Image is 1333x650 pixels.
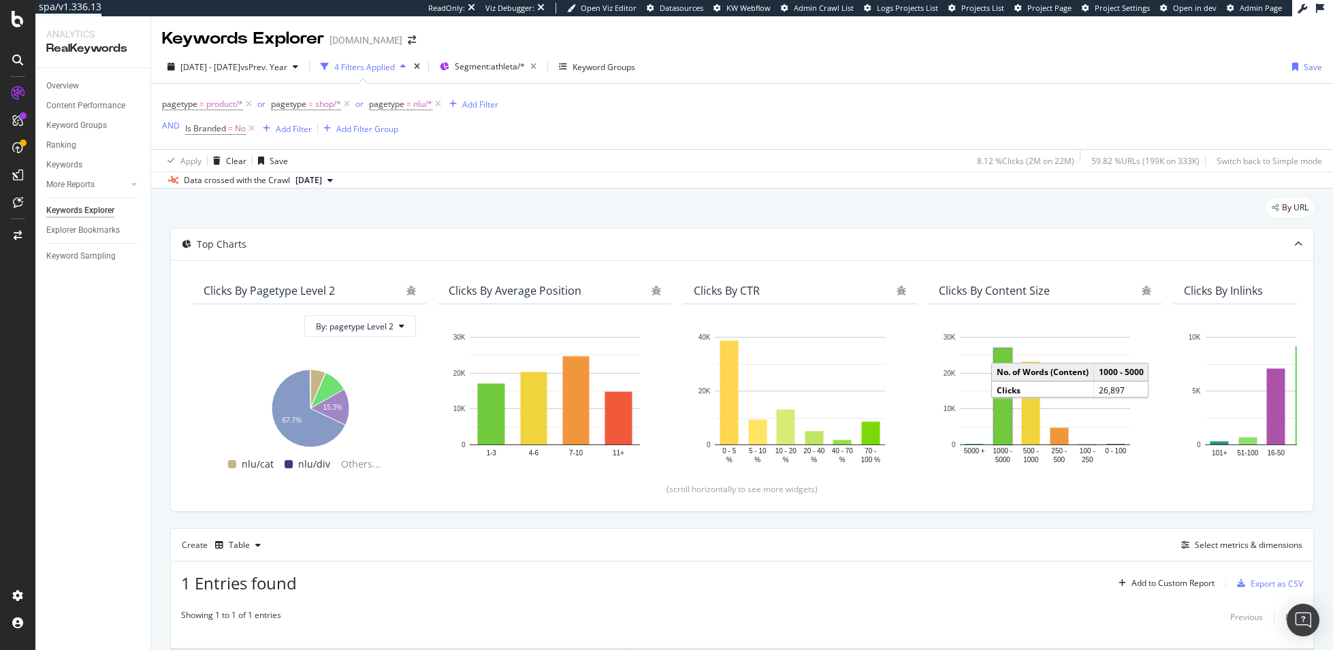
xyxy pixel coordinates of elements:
div: or [355,98,364,110]
a: Projects List [948,3,1004,14]
div: Keyword Groups [46,118,107,133]
button: Clear [208,150,246,172]
div: Clicks By Average Position [449,284,581,297]
div: A chart. [449,330,661,466]
div: Add Filter [462,99,498,110]
div: bug [897,286,906,295]
span: Open in dev [1173,3,1217,13]
a: Keywords Explorer [46,204,141,218]
a: More Reports [46,178,127,192]
div: bug [652,286,661,295]
span: Segment: athleta/* [455,61,525,72]
div: AND [162,120,180,131]
span: Open Viz Editor [581,3,637,13]
a: Project Page [1014,3,1072,14]
span: nlu/div [298,456,330,472]
div: Export as CSV [1251,578,1303,589]
div: Select metrics & dimensions [1195,539,1302,551]
div: Explorer Bookmarks [46,223,120,238]
text: 11+ [613,449,624,457]
text: 30K [944,334,956,341]
svg: A chart. [204,363,416,449]
div: Add to Custom Report [1131,579,1215,587]
svg: A chart. [694,330,906,466]
text: 20K [944,370,956,377]
div: bug [1142,286,1151,295]
button: or [355,97,364,110]
span: product/* [206,95,243,114]
div: Keywords [46,158,82,172]
text: 5K [1192,387,1201,395]
a: Open in dev [1160,3,1217,14]
span: Project Page [1027,3,1072,13]
span: Admin Page [1240,3,1282,13]
text: 40 - 70 [832,447,854,455]
a: Project Settings [1082,3,1150,14]
div: bug [406,286,416,295]
div: times [411,60,423,74]
span: No [235,119,246,138]
span: = [228,123,233,134]
text: 16-50 [1267,449,1285,457]
text: % [811,456,817,464]
button: [DATE] [290,172,338,189]
span: By: pagetype Level 2 [316,321,394,332]
div: Data crossed with the Crawl [184,174,290,186]
text: 4-6 [529,449,539,457]
a: Keywords [46,158,141,172]
div: Previous [1230,611,1263,623]
div: Next [1285,611,1303,623]
text: 10 - 20 [775,447,797,455]
div: Content Performance [46,99,125,113]
a: Overview [46,79,141,93]
div: Showing 1 to 1 of 1 entries [181,609,281,625]
span: KW Webflow [726,3,771,13]
div: ReadOnly: [428,3,465,14]
text: 0 [952,441,956,449]
button: Switch back to Simple mode [1211,150,1322,172]
span: = [406,98,411,110]
button: or [257,97,266,110]
text: 250 [1082,456,1093,464]
div: Keywords Explorer [46,204,114,218]
a: Open Viz Editor [567,3,637,14]
div: Save [270,155,288,167]
button: Export as CSV [1232,572,1303,594]
div: 8.12 % Clicks ( 2M on 22M ) [977,155,1074,167]
span: Logs Projects List [877,3,938,13]
span: = [308,98,313,110]
div: Keyword Sampling [46,249,116,263]
button: Save [1287,56,1322,78]
div: Add Filter Group [336,123,398,135]
a: Explorer Bookmarks [46,223,141,238]
text: 15.3% [323,404,342,412]
span: pagetype [162,98,197,110]
text: 10K [453,406,466,413]
text: 250 - [1051,447,1067,455]
button: Segment:athleta/* [434,56,542,78]
text: 0 [1197,441,1201,449]
button: Add Filter [257,120,312,137]
a: Admin Crawl List [781,3,854,14]
text: 70 - [865,447,876,455]
span: Others... [336,456,386,472]
div: Overview [46,79,79,93]
svg: A chart. [939,330,1151,466]
text: 51-100 [1237,449,1259,457]
span: vs Prev. Year [240,61,287,73]
button: Previous [1230,609,1263,625]
div: Keywords Explorer [162,27,324,50]
div: legacy label [1266,198,1314,217]
div: or [257,98,266,110]
span: nlu/cat [242,456,274,472]
div: Save [1304,61,1322,73]
text: 100 % [861,456,880,464]
text: 10K [1189,334,1201,341]
text: 5000 [995,456,1011,464]
div: Clicks By Content Size [939,284,1050,297]
div: Clicks By pagetype Level 2 [204,284,335,297]
text: % [726,456,733,464]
